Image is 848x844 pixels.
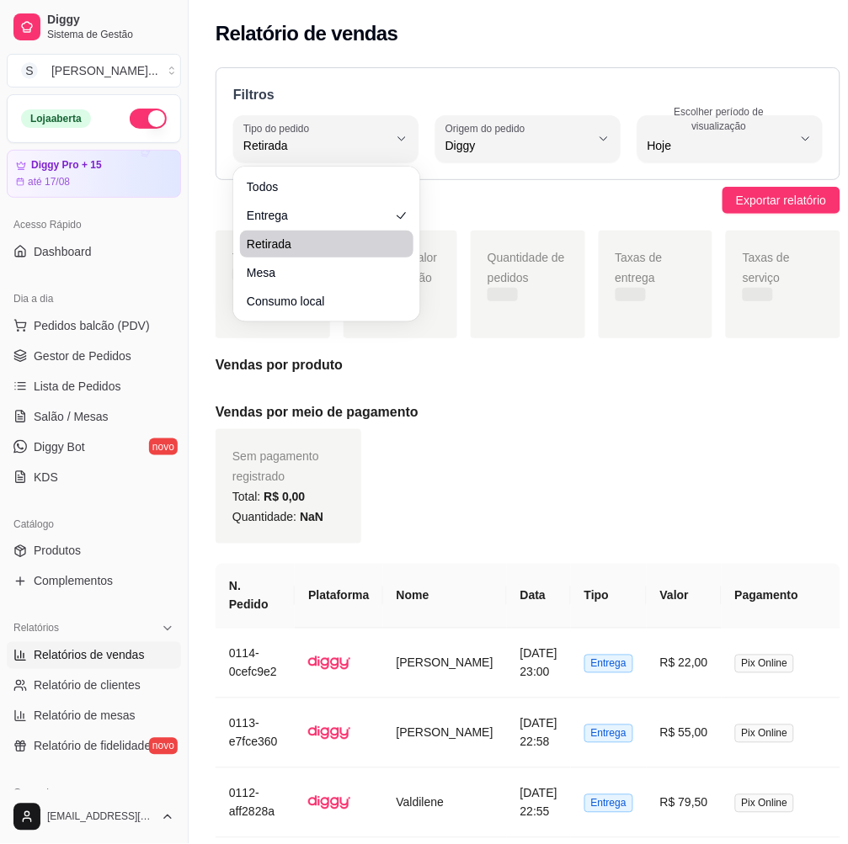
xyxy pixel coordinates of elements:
[13,622,59,635] span: Relatórios
[34,408,109,425] span: Salão / Mesas
[34,543,81,560] span: Produtos
[743,251,790,284] span: Taxas de serviço
[735,794,795,813] span: Pix Online
[247,207,390,224] span: Entrega
[7,54,181,88] button: Select a team
[383,698,507,768] td: [PERSON_NAME]
[34,317,150,334] span: Pedidos balcão (PDV)
[216,698,295,768] td: 0113-e7fce360
[34,647,145,664] span: Relatórios de vendas
[571,564,647,629] th: Tipo
[21,62,38,79] span: S
[34,378,121,395] span: Lista de Pedidos
[216,355,840,375] h5: Vendas por produto
[47,28,174,41] span: Sistema de Gestão
[308,782,350,824] img: diggy
[216,20,398,47] h2: Relatório de vendas
[722,564,840,629] th: Pagamento
[616,251,663,284] span: Taxas de entrega
[28,175,70,188] article: até 17/08
[247,264,390,281] span: Mesa
[383,564,507,629] th: Nome
[247,178,390,195] span: Todos
[383,768,507,838] td: Valdilene
[233,85,823,105] p: Filtros
[7,511,181,538] div: Catálogo
[295,564,382,629] th: Plataforma
[300,510,323,523] span: NaN
[584,725,633,743] span: Entrega
[34,677,141,694] span: Relatório de clientes
[648,104,797,133] label: Escolher período de visualização
[507,629,571,698] td: [DATE] 23:00
[735,655,795,673] span: Pix Online
[507,768,571,838] td: [DATE] 22:55
[648,137,792,154] span: Hoje
[51,62,158,79] div: [PERSON_NAME] ...
[647,768,722,838] td: R$ 79,50
[647,629,722,698] td: R$ 22,00
[735,725,795,743] span: Pix Online
[34,573,113,590] span: Complementos
[31,159,102,172] article: Diggy Pro + 15
[736,191,826,210] span: Exportar relatório
[21,109,91,128] div: Loja aberta
[232,251,302,264] span: Total vendido
[243,137,388,154] span: Retirada
[7,285,181,312] div: Dia a dia
[47,13,174,28] span: Diggy
[232,449,319,483] span: Sem pagamento registrado
[383,629,507,698] td: [PERSON_NAME]
[7,211,181,238] div: Acesso Rápido
[488,251,565,284] span: Quantidade de pedidos
[647,698,722,768] td: R$ 55,00
[584,655,633,673] span: Entrega
[247,236,390,252] span: Retirada
[34,708,136,725] span: Relatório de mesas
[584,794,633,813] span: Entrega
[264,490,305,503] span: R$ 0,00
[647,564,722,629] th: Valor
[232,510,323,523] span: Quantidade:
[445,121,531,135] label: Origem do pedido
[130,109,167,129] button: Alterar Status
[34,438,85,455] span: Diggy Bot
[34,243,92,260] span: Dashboard
[232,490,305,503] span: Total:
[216,402,840,422] h5: Vendas por meio de pagamento
[7,780,181,807] div: Gerenciar
[216,768,295,838] td: 0112-aff2828a
[247,293,390,310] span: Consumo local
[243,121,315,135] label: Tipo do pedido
[34,469,58,486] span: KDS
[308,642,350,684] img: diggy
[34,738,151,755] span: Relatório de fidelidade
[216,629,295,698] td: 0114-0cefc9e2
[34,348,131,364] span: Gestor de Pedidos
[216,564,295,629] th: N. Pedido
[445,137,590,154] span: Diggy
[47,810,154,824] span: [EMAIL_ADDRESS][DOMAIN_NAME]
[507,698,571,768] td: [DATE] 22:58
[507,564,571,629] th: Data
[308,712,350,754] img: diggy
